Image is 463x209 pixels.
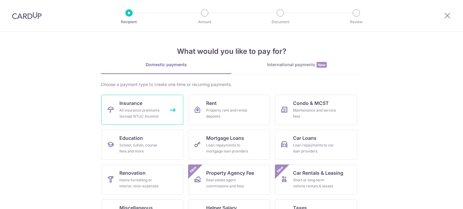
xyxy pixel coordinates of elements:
[188,164,198,174] span: New
[206,134,244,142] span: Mortgage Loans
[293,100,329,107] span: Condo & MCST
[188,130,270,160] a: Mortgage LoansLoan repayments to mortgage loan providers
[206,100,217,107] span: Rent
[188,95,270,125] a: RentProperty rent and rental deposits
[119,169,146,177] span: Renovation
[258,19,303,25] p: Document
[101,164,183,195] a: RenovationHome furnishing or interior reno-expenses
[275,164,285,174] span: New
[275,130,357,160] a: Car LoansLoan repayments to car loan providers
[119,142,163,154] div: School, tuition, course fees and more
[293,142,336,154] div: Loan repayments to car loan providers
[206,169,254,177] span: Property Agency Fee
[101,81,362,88] div: Choose a payment type to create one-time or recurring payments.
[293,107,336,119] div: Maintenance and service fees
[101,95,183,125] a: InsuranceAll insurance premiums (except NTUC Income)
[293,169,343,177] span: Car Rentals & Leasing
[206,177,250,189] div: Real estate agent commissions and fees
[188,164,270,195] a: Property Agency FeeReal estate agent commissions and feesNew
[182,19,227,25] p: Amount
[119,100,142,107] span: Insurance
[12,12,42,19] img: CardUp
[101,62,231,68] div: Domestic payments
[101,46,362,57] h4: What would you like to pay for?
[119,107,163,119] div: All insurance premiums (except NTUC Income)
[107,19,151,25] p: Recipient
[293,134,317,142] span: Car Loans
[119,177,163,189] div: Home furnishing or interior reno-expenses
[206,107,250,119] div: Property rent and rental deposits
[293,177,336,189] div: Short or long‑term vehicle rentals & leases
[206,142,250,154] div: Loan repayments to mortgage loan providers
[101,130,183,160] a: EducationSchool, tuition, course fees and more
[275,164,357,195] a: Car Rentals & LeasingShort or long‑term vehicle rentals & leasesNew
[119,134,143,142] span: Education
[231,62,362,68] div: International payments
[275,95,357,125] a: Condo & MCSTMaintenance and service fees
[317,62,327,68] span: New
[334,19,379,25] p: Review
